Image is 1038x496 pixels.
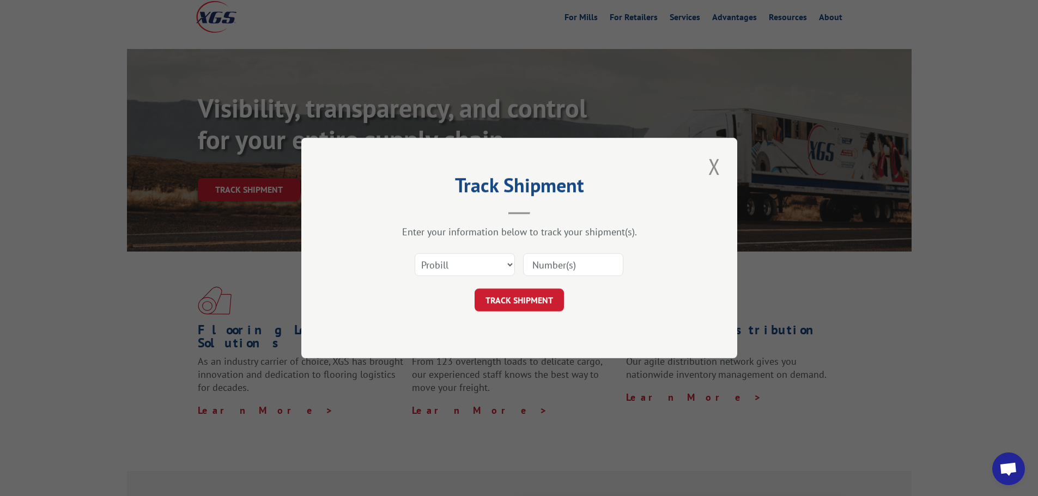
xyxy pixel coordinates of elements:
input: Number(s) [523,253,623,276]
button: TRACK SHIPMENT [475,289,564,311]
button: Close modal [705,151,724,181]
a: Open chat [992,452,1025,485]
h2: Track Shipment [356,177,683,198]
div: Enter your information below to track your shipment(s). [356,225,683,238]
